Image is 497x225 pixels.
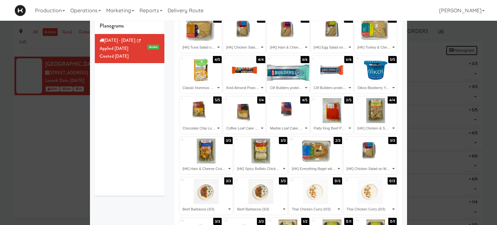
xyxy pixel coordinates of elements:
[268,56,288,62] div: 8
[334,137,342,144] div: 2/3
[268,96,288,102] div: 13
[236,137,261,142] div: 17
[213,96,222,104] div: 5/5
[344,56,353,63] div: 6/6
[388,177,397,185] div: 0/3
[356,96,376,102] div: 15
[301,56,309,63] div: 6/6
[290,177,315,183] div: 22
[100,45,160,53] div: Applied [DATE]
[225,96,244,102] div: 12
[257,218,265,225] div: 3/3
[356,56,376,62] div: 10
[312,218,332,223] div: 27
[15,5,26,16] img: Micromart
[344,96,353,104] div: 3/5
[279,137,287,144] div: 3/3
[290,137,315,142] div: 18
[181,137,206,142] div: 16
[213,218,222,225] div: 3/3
[225,56,244,62] div: 7
[147,45,159,50] span: Active
[95,34,164,63] li: [DATE] - [DATE]ActiveApplied [DATE]Created [DATE]
[279,177,287,185] div: 3/3
[224,177,233,185] div: 3/3
[300,96,309,104] div: 4/5
[257,96,265,104] div: 1/4
[333,177,342,185] div: 0/3
[345,177,370,183] div: 23
[345,137,370,142] div: 19
[312,96,332,102] div: 14
[388,56,397,63] div: 5/5
[388,96,397,104] div: 4/4
[301,218,309,225] div: 1/2
[213,56,222,63] div: 4/5
[388,137,397,144] div: 3/3
[236,177,261,183] div: 21
[100,52,160,61] div: Created [DATE]
[225,218,244,223] div: 25
[181,56,201,62] div: 6
[356,218,376,223] div: 28
[388,218,397,225] div: 0/1
[268,218,288,223] div: 26
[181,96,201,102] div: 11
[100,37,160,45] div: [DATE] - [DATE]
[100,22,124,29] span: Planograms
[256,56,265,63] div: 4/4
[181,218,201,223] div: 24
[344,218,353,225] div: 0/1
[312,56,332,62] div: 9
[224,137,233,144] div: 3/3
[181,177,206,183] div: 20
